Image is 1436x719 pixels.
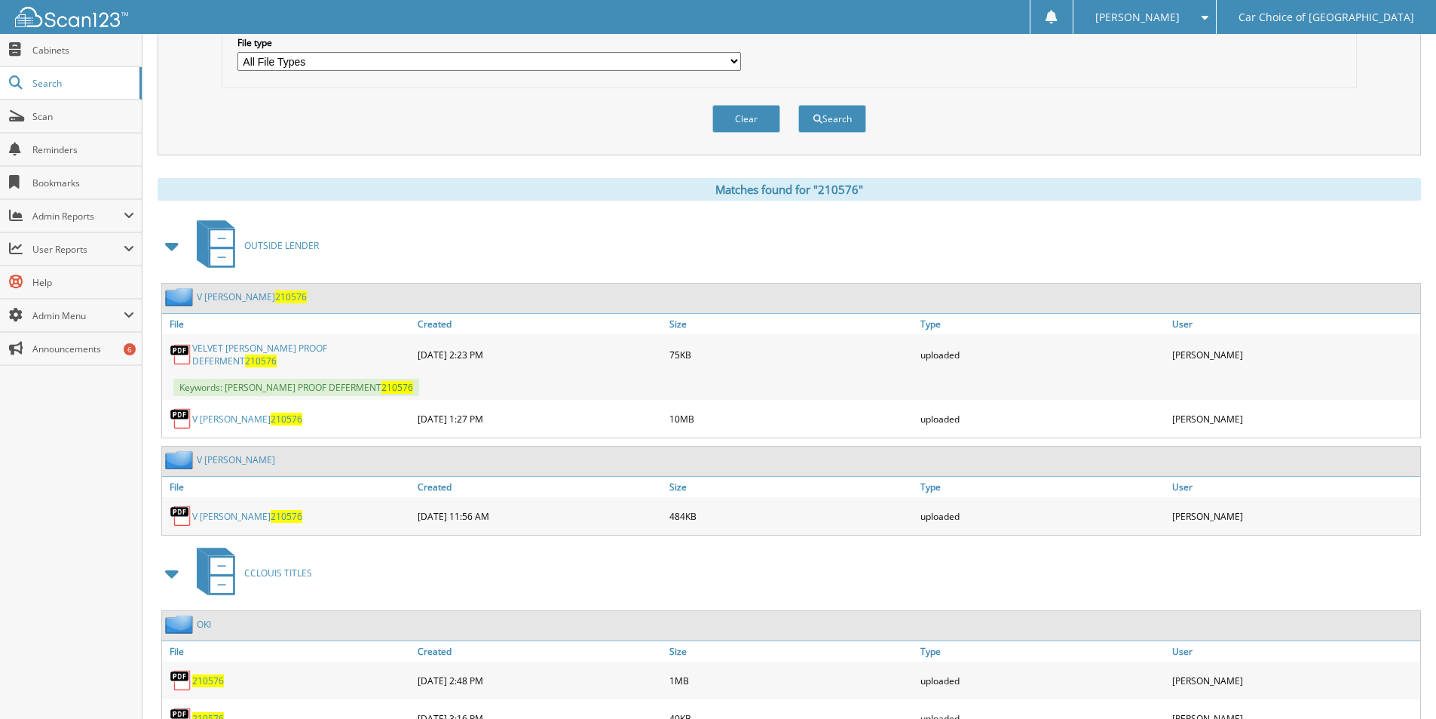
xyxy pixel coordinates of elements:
a: File [162,477,414,497]
span: 210576 [381,381,413,394]
a: V [PERSON_NAME]210576 [192,510,302,523]
iframe: Chat Widget [1361,647,1436,719]
a: User [1168,314,1420,334]
span: Search [32,77,132,90]
div: uploaded [917,665,1168,696]
div: [DATE] 2:23 PM [414,338,666,371]
a: VELVET [PERSON_NAME] PROOF DEFERMENT210576 [192,342,410,367]
div: uploaded [917,338,1168,371]
span: Help [32,276,134,289]
a: Type [917,477,1168,497]
span: Admin Menu [32,309,124,322]
span: Keywords: [PERSON_NAME] PROOF DEFERMENT [173,379,419,396]
div: uploaded [917,501,1168,531]
a: 210576 [192,674,224,687]
span: CCLOUIS TITLES [244,567,312,579]
div: 1MB [666,665,917,696]
div: [PERSON_NAME] [1168,501,1420,531]
a: V [PERSON_NAME] [197,453,275,466]
span: OUTSIDE LENDER [244,239,319,252]
img: PDF.png [170,407,192,430]
div: 75KB [666,338,917,371]
a: Type [917,641,1168,662]
img: folder2.png [165,450,197,469]
span: Car Choice of [GEOGRAPHIC_DATA] [1239,13,1414,22]
a: OUTSIDE LENDER [188,216,319,275]
a: Type [917,314,1168,334]
span: Cabinets [32,44,134,57]
span: [PERSON_NAME] [1095,13,1180,22]
img: PDF.png [170,343,192,366]
div: [PERSON_NAME] [1168,338,1420,371]
span: Bookmarks [32,177,134,189]
span: Admin Reports [32,210,124,223]
div: 10MB [666,404,917,434]
a: Size [666,314,917,334]
a: Size [666,641,917,662]
span: 210576 [271,413,302,426]
img: scan123-logo-white.svg [15,7,128,27]
div: [DATE] 11:56 AM [414,501,666,531]
div: 484KB [666,501,917,531]
img: PDF.png [170,669,192,692]
img: folder2.png [165,287,197,306]
a: User [1168,477,1420,497]
a: V [PERSON_NAME]210576 [197,290,307,303]
img: PDF.png [170,505,192,527]
div: uploaded [917,404,1168,434]
span: 210576 [245,355,277,367]
div: 6 [124,343,136,355]
a: V [PERSON_NAME]210576 [192,413,302,426]
div: [PERSON_NAME] [1168,404,1420,434]
div: [DATE] 1:27 PM [414,404,666,434]
span: Scan [32,110,134,123]
div: [DATE] 2:48 PM [414,665,666,696]
a: Created [414,314,666,334]
a: File [162,314,414,334]
button: Clear [712,105,780,133]
a: User [1168,641,1420,662]
a: Created [414,641,666,662]
a: File [162,641,414,662]
span: Announcements [32,343,134,355]
a: OKI [197,618,211,631]
span: 210576 [271,510,302,523]
div: Matches found for "210576" [158,178,1421,201]
span: Reminders [32,143,134,156]
a: Size [666,477,917,497]
img: folder2.png [165,615,197,634]
a: CCLOUIS TITLES [188,543,312,603]
div: [PERSON_NAME] [1168,665,1420,696]
button: Search [798,105,866,133]
span: 210576 [275,290,307,303]
a: Created [414,477,666,497]
label: File type [237,36,741,49]
span: User Reports [32,243,124,256]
